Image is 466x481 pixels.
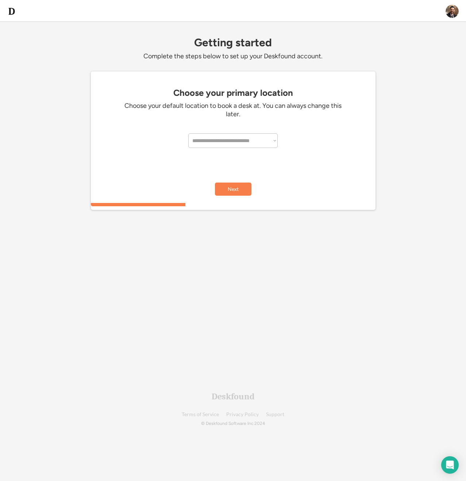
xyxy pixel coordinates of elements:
a: Privacy Policy [226,412,259,417]
img: ACg8ocJ21ua72YG4WbSSV4ZQetpHS8TIa9nLqOcX2oiIaN_7p2124lc=s96-c [446,5,459,18]
div: Choose your primary location [95,88,372,98]
div: Deskfound [212,392,255,401]
div: Getting started [91,36,376,48]
div: Complete the steps below to set up your Deskfound account. [91,52,376,60]
button: Next [215,183,251,196]
div: 33.3333333333333% [92,203,377,206]
div: Choose your default location to book a desk at. You can always change this later. [124,102,343,119]
a: Support [266,412,284,417]
img: d-whitebg.png [7,7,16,16]
a: Terms of Service [182,412,219,417]
div: Open Intercom Messenger [441,456,459,474]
